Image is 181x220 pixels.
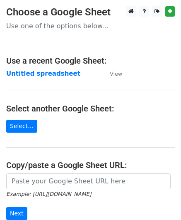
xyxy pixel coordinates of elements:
a: Select... [6,120,37,133]
input: Paste your Google Sheet URL here [6,173,171,189]
a: Untitled spreadsheet [6,70,80,77]
h4: Select another Google Sheet: [6,104,175,114]
h3: Choose a Google Sheet [6,6,175,18]
h4: Use a recent Google Sheet: [6,56,175,66]
small: View [110,71,122,77]
h4: Copy/paste a Google Sheet URL: [6,160,175,170]
small: Example: [URL][DOMAIN_NAME] [6,191,91,197]
input: Next [6,207,27,220]
a: View [101,70,122,77]
p: Use one of the options below... [6,22,175,30]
